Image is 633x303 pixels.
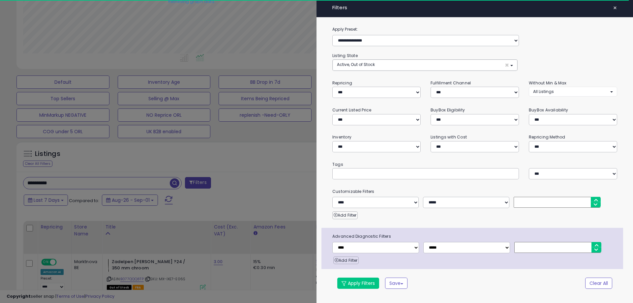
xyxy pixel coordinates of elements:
small: Fulfillment Channel [431,80,471,86]
button: Save [385,278,407,289]
button: × [610,3,620,13]
small: Current Listed Price [332,107,371,113]
span: Advanced Diagnostic Filters [327,233,623,240]
small: Repricing Method [529,134,565,140]
label: Apply Preset: [327,26,622,33]
button: Apply Filters [337,278,379,289]
span: × [505,62,509,69]
small: Listings with Cost [431,134,467,140]
small: Inventory [332,134,351,140]
h4: Filters [332,5,617,11]
button: Add Filter [333,257,359,264]
small: Repricing [332,80,352,86]
span: × [613,3,617,13]
button: Active, Out of Stock × [333,60,517,71]
button: Add Filter [332,211,358,219]
small: Customizable Filters [327,188,622,195]
span: Active, Out of Stock [337,62,375,67]
button: All Listings [529,87,617,96]
small: Without Min & Max [529,80,567,86]
small: BuyBox Eligibility [431,107,465,113]
small: BuyBox Availability [529,107,568,113]
small: Tags [327,161,622,168]
button: Clear All [585,278,612,289]
span: All Listings [533,89,554,94]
